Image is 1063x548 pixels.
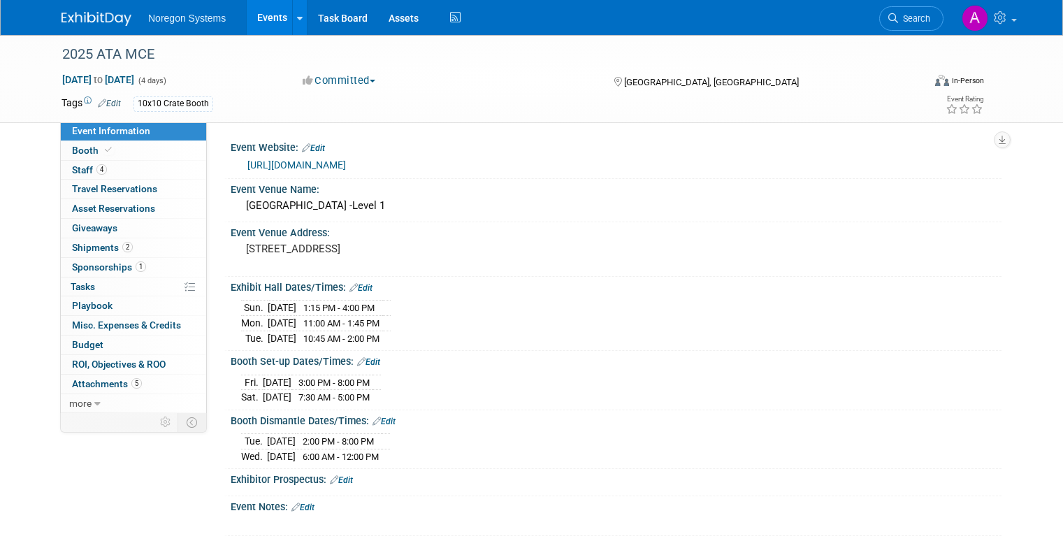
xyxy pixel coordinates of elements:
[298,73,381,88] button: Committed
[231,222,1001,240] div: Event Venue Address:
[133,96,213,111] div: 10x10 Crate Booth
[373,417,396,426] a: Edit
[879,6,943,31] a: Search
[241,301,268,316] td: Sun.
[303,436,374,447] span: 2:00 PM - 8:00 PM
[303,303,375,313] span: 1:15 PM - 4:00 PM
[241,449,267,463] td: Wed.
[105,146,112,154] i: Booth reservation complete
[263,390,291,405] td: [DATE]
[61,141,206,160] a: Booth
[303,318,379,329] span: 11:00 AM - 1:45 PM
[935,75,949,86] img: Format-Inperson.png
[72,378,142,389] span: Attachments
[267,434,296,449] td: [DATE]
[241,434,267,449] td: Tue.
[69,398,92,409] span: more
[122,242,133,252] span: 2
[72,203,155,214] span: Asset Reservations
[72,300,113,311] span: Playbook
[92,74,105,85] span: to
[72,359,166,370] span: ROI, Objectives & ROO
[61,296,206,315] a: Playbook
[268,316,296,331] td: [DATE]
[72,145,115,156] span: Booth
[96,164,107,175] span: 4
[231,179,1001,196] div: Event Venue Name:
[71,281,95,292] span: Tasks
[154,413,178,431] td: Personalize Event Tab Strip
[268,331,296,345] td: [DATE]
[62,73,135,86] span: [DATE] [DATE]
[72,125,150,136] span: Event Information
[136,261,146,272] span: 1
[62,12,131,26] img: ExhibitDay
[291,503,314,512] a: Edit
[946,96,983,103] div: Event Rating
[98,99,121,108] a: Edit
[61,180,206,199] a: Travel Reservations
[349,283,373,293] a: Edit
[247,159,346,171] a: [URL][DOMAIN_NAME]
[61,336,206,354] a: Budget
[72,242,133,253] span: Shipments
[72,261,146,273] span: Sponsorships
[61,355,206,374] a: ROI, Objectives & ROO
[231,410,1001,428] div: Booth Dismantle Dates/Times:
[61,161,206,180] a: Staff4
[62,96,121,112] td: Tags
[231,496,1001,514] div: Event Notes:
[951,75,984,86] div: In-Person
[246,243,537,255] pre: [STREET_ADDRESS]
[61,258,206,277] a: Sponsorships1
[298,392,370,403] span: 7:30 AM - 5:00 PM
[57,42,906,67] div: 2025 ATA MCE
[131,378,142,389] span: 5
[263,375,291,390] td: [DATE]
[848,73,984,94] div: Event Format
[72,183,157,194] span: Travel Reservations
[624,77,799,87] span: [GEOGRAPHIC_DATA], [GEOGRAPHIC_DATA]
[241,195,991,217] div: [GEOGRAPHIC_DATA] -Level 1
[61,316,206,335] a: Misc. Expenses & Credits
[61,122,206,140] a: Event Information
[61,375,206,394] a: Attachments5
[231,137,1001,155] div: Event Website:
[137,76,166,85] span: (4 days)
[268,301,296,316] td: [DATE]
[241,390,263,405] td: Sat.
[61,219,206,238] a: Giveaways
[72,164,107,175] span: Staff
[61,238,206,257] a: Shipments2
[302,143,325,153] a: Edit
[298,377,370,388] span: 3:00 PM - 8:00 PM
[61,394,206,413] a: more
[898,13,930,24] span: Search
[231,351,1001,369] div: Booth Set-up Dates/Times:
[962,5,988,31] img: Ali Connell
[357,357,380,367] a: Edit
[231,277,1001,295] div: Exhibit Hall Dates/Times:
[330,475,353,485] a: Edit
[61,199,206,218] a: Asset Reservations
[303,333,379,344] span: 10:45 AM - 2:00 PM
[72,319,181,331] span: Misc. Expenses & Credits
[241,316,268,331] td: Mon.
[72,222,117,233] span: Giveaways
[303,452,379,462] span: 6:00 AM - 12:00 PM
[241,375,263,390] td: Fri.
[178,413,207,431] td: Toggle Event Tabs
[72,339,103,350] span: Budget
[241,331,268,345] td: Tue.
[148,13,226,24] span: Noregon Systems
[231,469,1001,487] div: Exhibitor Prospectus:
[267,449,296,463] td: [DATE]
[61,277,206,296] a: Tasks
